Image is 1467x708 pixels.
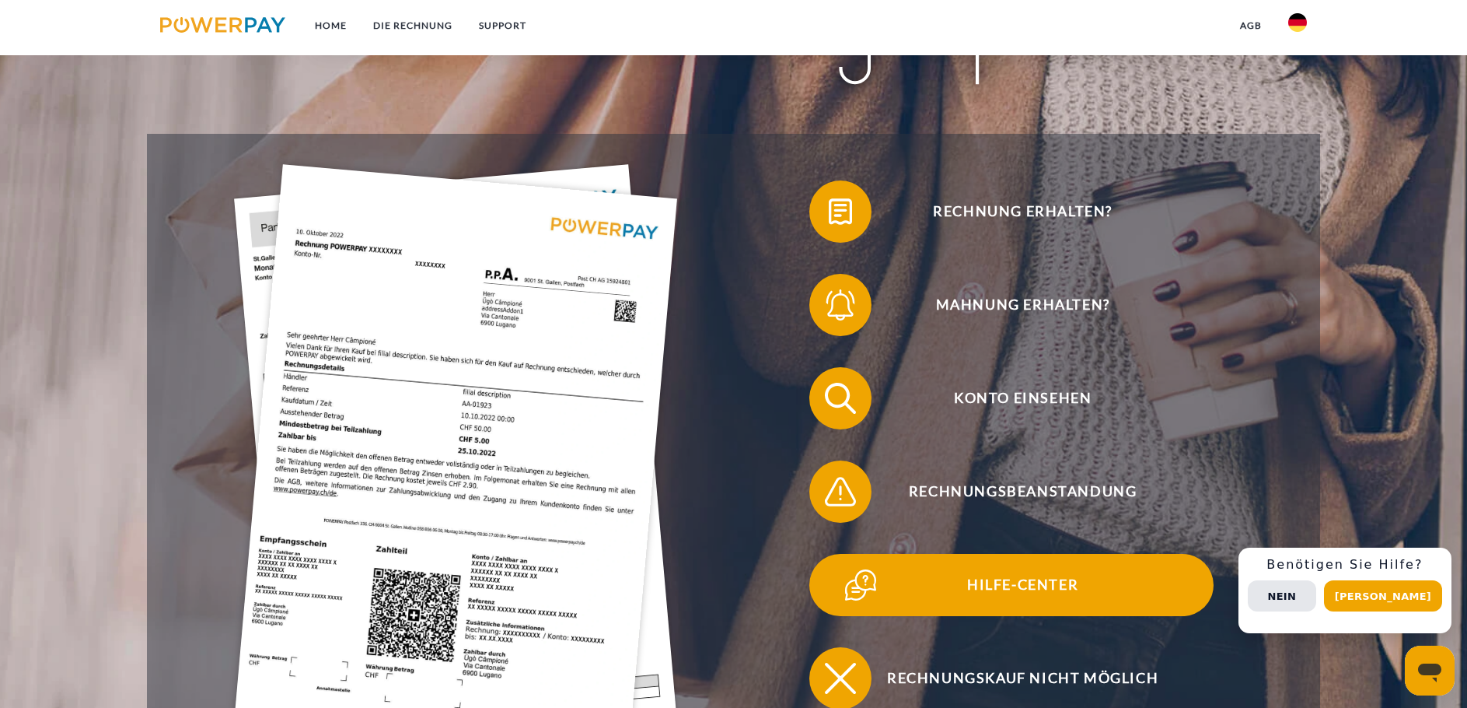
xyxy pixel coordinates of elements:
[832,274,1213,336] span: Mahnung erhalten?
[1238,548,1451,633] div: Schnellhilfe
[1248,557,1442,573] h3: Benötigen Sie Hilfe?
[832,461,1213,523] span: Rechnungsbeanstandung
[809,461,1214,523] button: Rechnungsbeanstandung
[360,12,466,40] a: DIE RECHNUNG
[821,659,860,698] img: qb_close.svg
[466,12,540,40] a: SUPPORT
[1405,646,1455,696] iframe: Schaltfläche zum Öffnen des Messaging-Fensters
[821,379,860,418] img: qb_search.svg
[302,12,360,40] a: Home
[1248,580,1316,612] button: Nein
[809,367,1214,429] button: Konto einsehen
[841,566,880,605] img: qb_help.svg
[1324,580,1442,612] button: [PERSON_NAME]
[821,286,860,324] img: qb_bell.svg
[160,17,285,33] img: logo-powerpay.svg
[809,554,1214,616] button: Hilfe-Center
[809,181,1214,243] button: Rechnung erhalten?
[1227,12,1275,40] a: agb
[832,367,1213,429] span: Konto einsehen
[1288,13,1307,32] img: de
[821,472,860,511] img: qb_warning.svg
[809,274,1214,336] button: Mahnung erhalten?
[832,554,1213,616] span: Hilfe-Center
[832,181,1213,243] span: Rechnung erhalten?
[821,192,860,231] img: qb_bill.svg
